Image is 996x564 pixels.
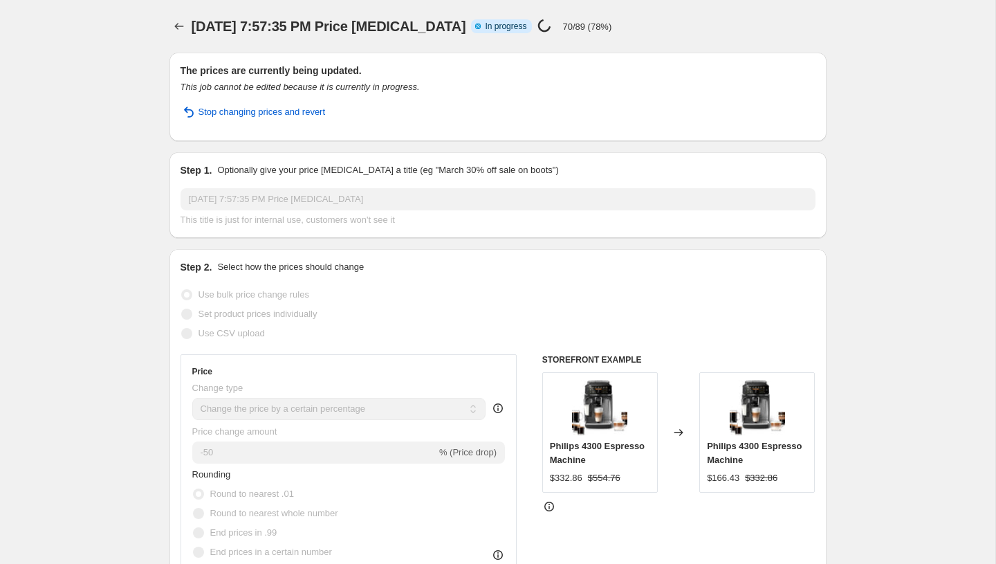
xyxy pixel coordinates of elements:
[562,21,611,32] p: 70/89 (78%)
[181,188,815,210] input: 30% off holiday sale
[730,380,785,435] img: 71dwHHxYQCL_80x.jpg
[210,489,294,499] span: Round to nearest .01
[169,17,189,36] button: Price change jobs
[199,309,317,319] span: Set product prices individually
[588,471,620,485] strike: $554.76
[192,426,277,437] span: Price change amount
[210,527,277,538] span: End prices in .99
[192,383,243,393] span: Change type
[439,447,497,457] span: % (Price drop)
[181,82,420,92] i: This job cannot be edited because it is currently in progress.
[192,19,466,34] span: [DATE] 7:57:35 PM Price [MEDICAL_DATA]
[707,441,802,465] span: Philips 4300 Espresso Machine
[217,163,558,177] p: Optionally give your price [MEDICAL_DATA] a title (eg "March 30% off sale on boots")
[491,401,505,415] div: help
[181,163,212,177] h2: Step 1.
[181,260,212,274] h2: Step 2.
[542,354,815,365] h6: STOREFRONT EXAMPLE
[550,441,645,465] span: Philips 4300 Espresso Machine
[172,101,334,123] button: Stop changing prices and revert
[210,547,332,557] span: End prices in a certain number
[192,469,231,480] span: Rounding
[181,64,815,78] h2: The prices are currently being updated.
[199,328,265,338] span: Use CSV upload
[217,260,364,274] p: Select how the prices should change
[210,508,338,518] span: Round to nearest whole number
[745,471,777,485] strike: $332.86
[707,471,739,485] div: $166.43
[199,105,326,119] span: Stop changing prices and revert
[485,21,526,32] span: In progress
[181,215,395,225] span: This title is just for internal use, customers won't see it
[572,380,627,435] img: 71dwHHxYQCL_80x.jpg
[192,366,212,377] h3: Price
[192,442,436,464] input: -15
[199,289,309,300] span: Use bulk price change rules
[550,471,582,485] div: $332.86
